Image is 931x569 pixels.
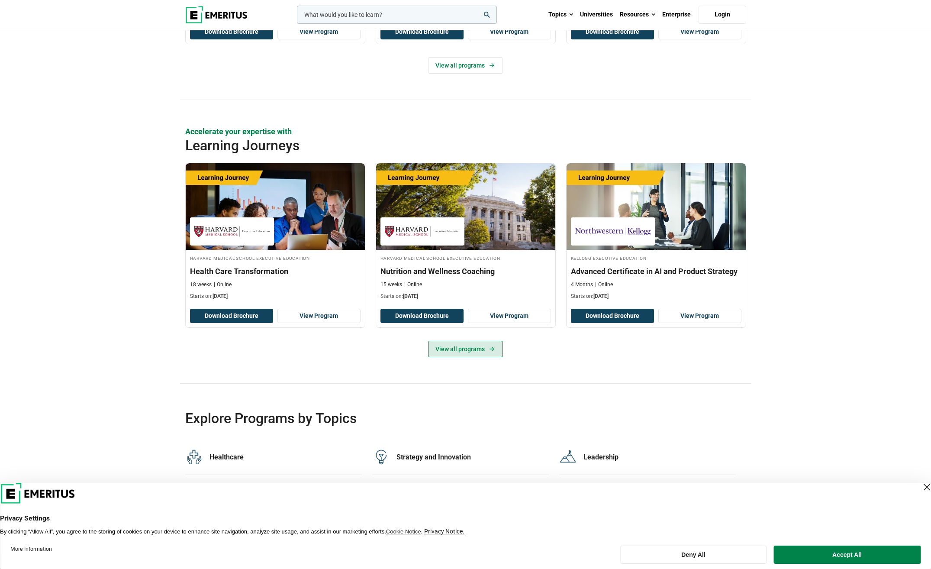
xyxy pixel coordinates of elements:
[372,475,549,510] a: Explore Programmes by Category Sales and Marketing
[571,281,593,288] p: 4 Months
[190,254,361,262] h4: Harvard Medical School Executive Education
[403,293,418,299] span: [DATE]
[380,281,402,288] p: 15 weeks
[404,281,422,288] p: Online
[185,137,690,154] h2: Learning Journeys
[372,449,390,466] img: Explore Programmes by Category
[595,281,613,288] p: Online
[428,341,503,357] a: View all programs
[567,163,746,250] img: Advanced Certificate in AI and Product Strategy | Online AI and Machine Learning Course
[190,25,273,39] button: Download Brochure
[385,222,460,241] img: Harvard Medical School Executive Education
[559,440,736,475] a: Explore Programmes by Category Leadership
[380,309,464,323] button: Download Brochure
[571,25,654,39] button: Download Brochure
[468,309,551,323] a: View Program
[380,293,551,300] p: Starts on:
[428,57,503,74] a: View all programs
[571,254,741,262] h4: Kellogg Executive Education
[190,293,361,300] p: Starts on:
[468,25,551,39] a: View Program
[380,266,551,277] h3: Nutrition and Wellness Coaching
[190,309,273,323] button: Download Brochure
[380,254,551,262] h4: Harvard Medical School Executive Education
[571,266,741,277] h3: Advanced Certificate in AI and Product Strategy
[567,163,746,304] a: AI and Machine Learning Course by Kellogg Executive Education - November 13, 2025 Kellogg Executi...
[297,6,497,24] input: woocommerce-product-search-field-0
[658,309,741,323] a: View Program
[376,163,555,250] img: Nutrition and Wellness Coaching | Online Healthcare Course
[194,222,270,241] img: Harvard Medical School Executive Education
[185,410,690,427] h2: Explore Programs by Topics
[372,440,549,475] a: Explore Programmes by Category Strategy and Innovation
[185,475,362,510] a: Explore Programmes by Category Technology
[185,449,203,466] img: Explore Programmes by Category
[396,453,549,462] div: Strategy and Innovation
[571,293,741,300] p: Starts on:
[190,266,361,277] h3: Health Care Transformation
[380,25,464,39] button: Download Brochure
[185,126,746,137] p: Accelerate your expertise with
[213,293,228,299] span: [DATE]
[185,440,362,475] a: Explore Programmes by Category Healthcare
[559,449,577,466] img: Explore Programmes by Category
[277,25,361,39] a: View Program
[190,281,212,288] p: 18 weeks
[209,453,362,462] div: Healthcare
[376,163,555,304] a: Healthcare Course by Harvard Medical School Executive Education - October 30, 2025 Harvard Medica...
[214,281,232,288] p: Online
[571,309,654,323] button: Download Brochure
[658,25,741,39] a: View Program
[186,163,365,250] img: Health Care Transformation | Online Healthcare Course
[186,163,365,304] a: Healthcare Course by Harvard Medical School Executive Education - October 9, 2025 Harvard Medical...
[575,222,651,241] img: Kellogg Executive Education
[277,309,361,323] a: View Program
[559,475,736,510] a: Explore Programmes by Category Human Resources
[583,453,736,462] div: Leadership
[699,6,746,24] a: Login
[593,293,609,299] span: [DATE]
